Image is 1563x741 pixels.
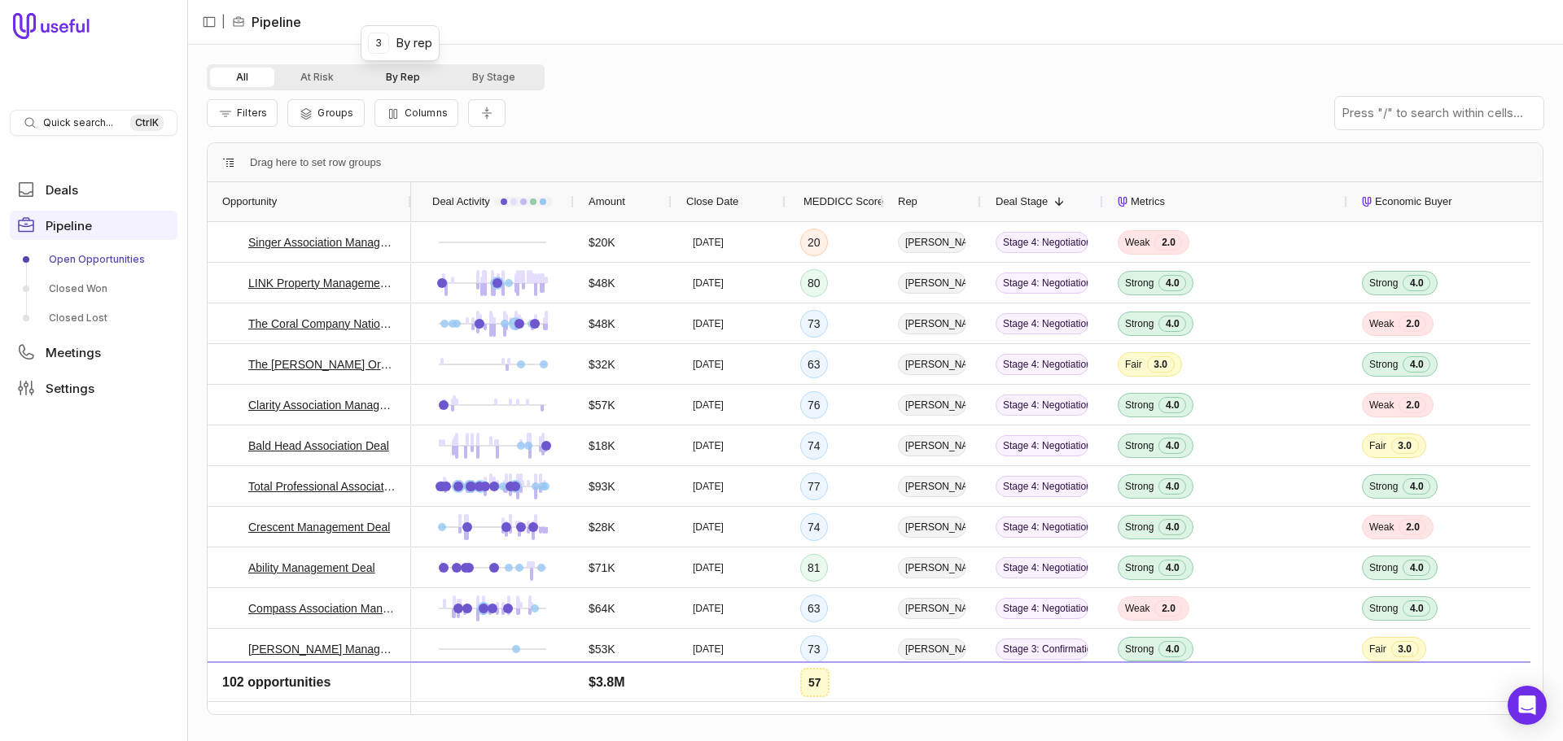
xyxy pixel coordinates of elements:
[10,175,177,204] a: Deals
[248,477,396,496] a: Total Professional Association Management - New Deal
[800,473,828,500] div: 77
[405,107,448,119] span: Columns
[898,272,966,294] span: [PERSON_NAME]
[1118,182,1333,221] div: Metrics
[248,680,396,700] a: Ascent Community Partners - New Deal
[10,373,177,403] a: Settings
[693,358,724,371] time: [DATE]
[898,598,966,619] span: [PERSON_NAME]
[589,395,615,415] span: $57K
[1399,519,1426,535] span: 2.0
[1158,438,1186,454] span: 4.0
[1125,643,1154,656] span: Strong
[1125,480,1154,493] span: Strong
[232,12,301,32] li: Pipeline
[46,382,94,394] span: Settings
[1403,682,1430,698] span: 4.0
[1158,397,1186,413] span: 4.0
[1399,397,1426,413] span: 2.0
[693,602,724,615] time: [DATE]
[1147,356,1175,373] span: 3.0
[1154,682,1182,698] span: 2.0
[368,33,432,54] div: By rep
[996,639,1088,660] span: Stage 3: Confirmation
[1154,600,1182,617] span: 2.0
[1369,683,1398,696] span: Strong
[248,233,396,252] a: Singer Association Management - New Deal
[1403,600,1430,617] span: 4.0
[996,476,1088,497] span: Stage 4: Negotiation
[248,314,396,333] a: The Coral Company Nationals
[237,107,267,119] span: Filters
[248,639,396,659] a: [PERSON_NAME] Management - New Deal
[360,68,446,87] button: By Rep
[248,517,390,537] a: Crescent Management Deal
[589,680,615,700] span: $62K
[1125,277,1154,290] span: Strong
[1125,236,1149,249] span: Weak
[1369,358,1398,371] span: Strong
[317,107,353,119] span: Groups
[800,229,828,256] div: 20
[800,595,828,622] div: 63
[898,394,966,416] span: [PERSON_NAME]
[248,355,396,374] a: The [PERSON_NAME] Organization - New Deal
[589,639,615,659] span: $53K
[589,517,615,537] span: $28K
[996,313,1088,334] span: Stage 4: Negotiation
[1125,521,1154,534] span: Strong
[10,276,177,302] a: Closed Won
[210,68,274,87] button: All
[1369,602,1398,615] span: Strong
[1125,358,1142,371] span: Fair
[250,153,381,172] span: Drag here to set row groups
[248,436,389,455] a: Bald Head Association Deal
[800,269,828,297] div: 80
[1391,641,1419,657] span: 3.0
[800,391,828,419] div: 76
[1154,234,1182,251] span: 2.0
[197,10,221,34] button: Collapse sidebar
[1399,316,1426,332] span: 2.0
[46,220,92,232] span: Pipeline
[1158,275,1186,291] span: 4.0
[589,355,615,374] span: $32K
[1125,602,1149,615] span: Weak
[996,192,1048,211] span: Deal Stage
[10,246,177,272] a: Open Opportunities
[1403,478,1430,495] span: 4.0
[589,558,615,578] span: $71K
[898,435,966,456] span: [PERSON_NAME]
[10,305,177,331] a: Closed Lost
[10,211,177,240] a: Pipeline
[996,679,1088,700] span: Stage 3: Confirmation
[248,558,375,578] a: Ability Management Deal
[1158,316,1186,332] span: 4.0
[898,557,966,578] span: [PERSON_NAME]
[432,192,490,211] span: Deal Activity
[693,683,724,696] time: [DATE]
[693,439,724,452] time: [DATE]
[800,182,869,221] div: MEDDICC Score
[589,436,615,455] span: $18K
[803,192,883,211] span: MEDDICC Score
[693,643,724,656] time: [DATE]
[10,246,177,331] div: Pipeline submenu
[368,33,389,54] kbd: 3
[46,347,101,359] span: Meetings
[1508,686,1547,725] div: Open Intercom Messenger
[274,68,360,87] button: At Risk
[996,598,1088,619] span: Stage 4: Negotiation
[898,517,966,538] span: [PERSON_NAME]
[248,273,396,293] a: LINK Property Management - New Deal
[1125,399,1154,412] span: Strong
[996,232,1088,253] span: Stage 4: Negotiation
[248,395,396,415] a: Clarity Association Management Services, Inc. Deal
[1131,192,1165,211] span: Metrics
[693,317,724,330] time: [DATE]
[1335,97,1543,129] input: Press "/" to search within cells...
[693,480,724,493] time: [DATE]
[800,432,828,460] div: 74
[1403,560,1430,576] span: 4.0
[1125,683,1149,696] span: Weak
